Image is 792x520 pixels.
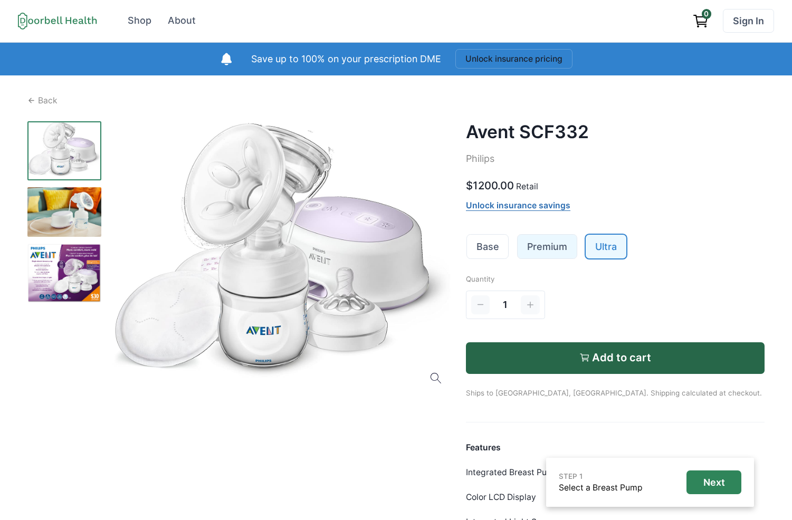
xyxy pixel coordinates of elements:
[723,9,774,33] a: Sign In
[466,200,570,211] a: Unlock insurance savings
[168,14,196,28] div: About
[121,9,159,33] a: Shop
[688,9,714,33] a: View cart
[503,298,508,312] span: 1
[161,9,203,33] a: About
[559,483,643,493] a: Select a Breast Pump
[466,121,765,142] h2: Avent SCF332
[592,351,651,364] p: Add to cart
[521,295,540,314] button: Increment
[586,235,626,258] a: Ultra
[466,442,501,452] strong: Features
[466,374,765,399] p: Ships to [GEOGRAPHIC_DATA], [GEOGRAPHIC_DATA]. Shipping calculated at checkout.
[455,49,572,69] button: Unlock insurance pricing
[38,94,58,107] p: Back
[559,471,643,482] p: STEP 1
[466,152,765,166] p: Philips
[471,295,490,314] button: Decrement
[466,178,514,194] p: $1200.00
[27,187,101,237] img: fjqt3luqs1s1fockw9rvj9w7pfkf
[27,244,101,303] img: p8xktdatc5qvihr1wisn7n0qpc5j
[251,52,441,66] p: Save up to 100% on your prescription DME
[27,121,101,180] img: p396f7c1jhk335ckoricv06bci68
[702,9,711,18] span: 0
[466,342,765,374] button: Add to cart
[466,274,765,284] p: Quantity
[686,470,741,494] button: Next
[516,180,538,193] p: Retail
[518,235,577,258] a: Premium
[467,235,509,258] a: Base
[128,14,151,28] div: Shop
[703,477,725,488] p: Next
